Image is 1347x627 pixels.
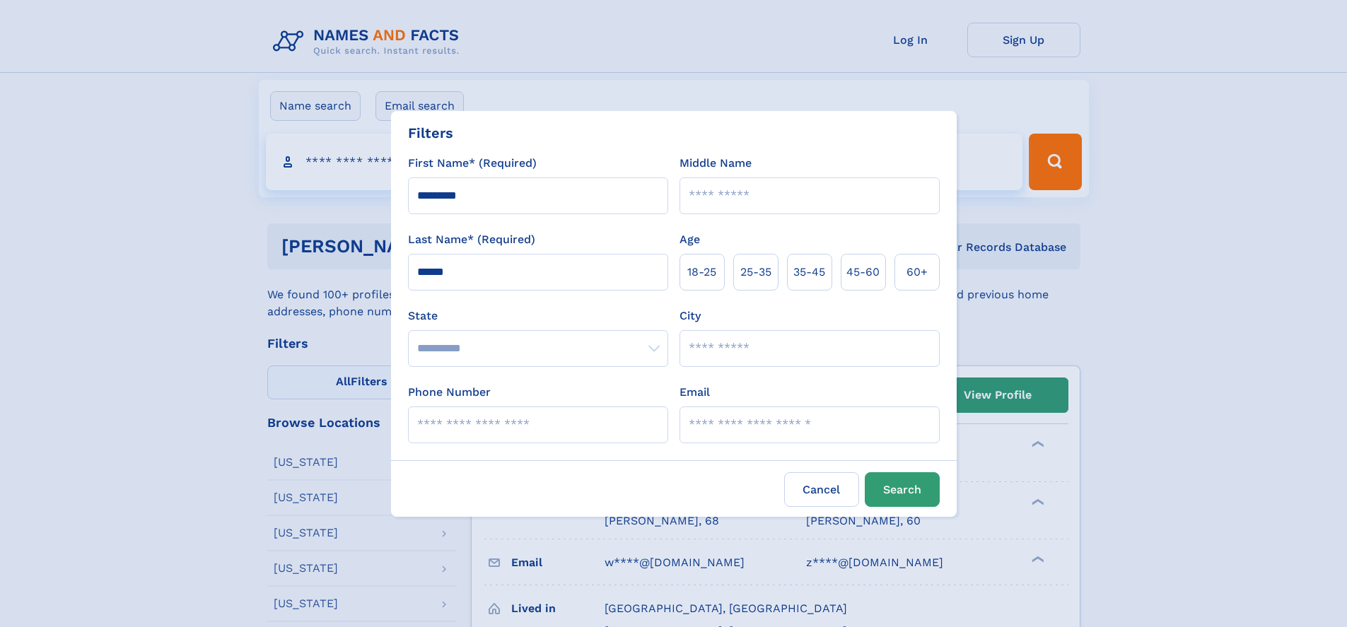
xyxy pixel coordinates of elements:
label: Phone Number [408,384,491,401]
span: 45‑60 [846,264,880,281]
span: 18‑25 [687,264,716,281]
label: Email [680,384,710,401]
button: Search [865,472,940,507]
span: 25‑35 [740,264,771,281]
label: City [680,307,701,324]
span: 35‑45 [793,264,825,281]
div: Filters [408,122,453,143]
label: State [408,307,668,324]
span: 60+ [906,264,928,281]
label: Cancel [784,472,859,507]
label: Age [680,231,700,248]
label: First Name* (Required) [408,155,537,172]
label: Last Name* (Required) [408,231,535,248]
label: Middle Name [680,155,752,172]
